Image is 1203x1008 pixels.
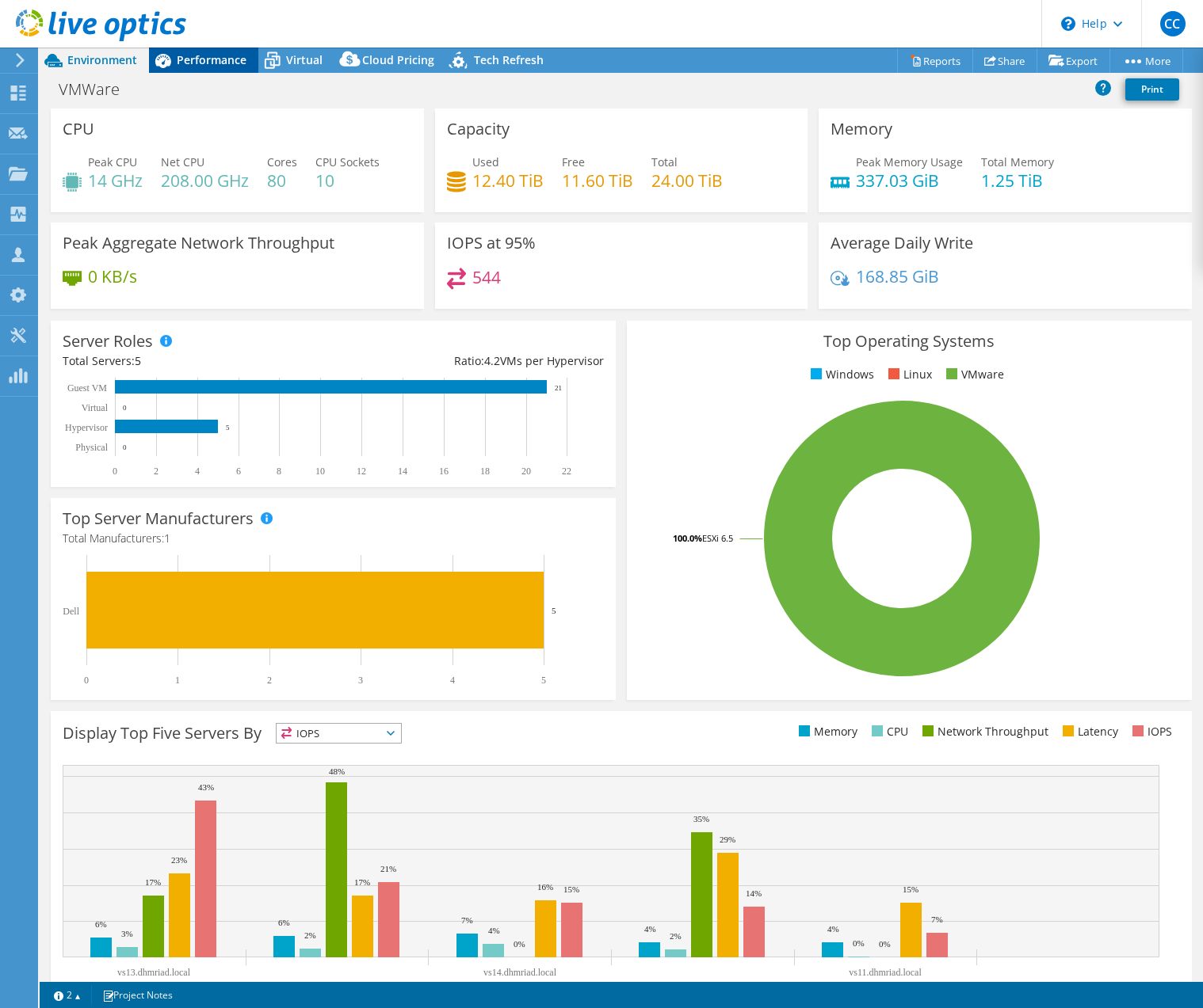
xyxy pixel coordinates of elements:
h3: Capacity [447,120,510,138]
li: CPU [868,723,908,740]
text: 12 [357,466,366,477]
a: 2 [43,985,92,1005]
h4: 544 [472,268,501,286]
span: 1 [164,531,170,546]
text: 2 [267,675,272,686]
text: 0 [123,443,127,451]
a: Project Notes [91,985,184,1005]
text: 6 [236,466,241,477]
h1: VMWare [52,81,144,98]
text: 16 [439,466,449,477]
span: Cores [267,154,297,169]
h3: Server Roles [63,333,153,350]
span: Free [562,154,585,169]
text: 16% [537,882,553,892]
text: Virtual [82,402,109,413]
span: Total Memory [981,154,1054,169]
li: Linux [884,366,932,383]
text: 17% [145,877,161,887]
h4: 11.60 TiB [562,172,633,189]
h3: Memory [831,120,892,138]
text: 18 [480,466,490,477]
span: 4.2 [484,353,500,368]
text: 6% [278,918,290,927]
h3: IOPS at 95% [447,234,536,252]
text: 23% [171,855,187,865]
text: 22 [562,466,571,477]
text: 2% [304,930,316,940]
li: Memory [795,723,857,740]
text: 21 [555,384,562,392]
text: 15% [563,884,579,894]
tspan: 100.0% [673,532,702,544]
text: 4% [827,924,839,934]
h4: 168.85 GiB [856,268,939,285]
h3: Average Daily Write [831,234,973,252]
text: 10 [315,466,325,477]
text: 1 [175,675,180,686]
span: Used [472,154,499,169]
h4: 10 [315,172,380,189]
span: 5 [135,353,141,368]
span: Total [651,154,678,169]
h3: Top Server Manufacturers [63,510,254,527]
h4: 0 KB/s [88,268,137,285]
text: 3% [121,929,133,938]
h4: Total Manufacturers: [63,530,604,547]
text: 5 [541,675,546,686]
span: CC [1160,11,1186,36]
text: 48% [329,766,345,776]
text: 15% [903,884,918,894]
span: Cloud Pricing [362,52,434,67]
text: 21% [380,864,396,873]
span: Performance [177,52,246,67]
text: vs11.dhmriad.local [849,967,922,978]
text: Dell [63,606,79,617]
span: Tech Refresh [474,52,544,67]
span: Net CPU [161,154,204,169]
h3: Top Operating Systems [639,333,1180,350]
li: IOPS [1129,723,1172,740]
text: Physical [75,442,108,453]
text: 0 [84,675,89,686]
text: 3 [358,675,363,686]
text: 8 [277,466,281,477]
span: CPU Sockets [315,154,380,169]
text: 4% [644,924,656,934]
text: Guest VM [67,382,107,394]
text: 2 [154,466,158,477]
text: 35% [693,814,709,824]
text: Hypervisor [65,422,108,433]
text: vs13.dhmriad.local [117,967,191,978]
h4: 14 GHz [88,172,143,189]
text: 29% [720,835,735,844]
h4: 12.40 TiB [472,172,544,189]
text: 0% [879,939,891,949]
text: 0% [853,938,865,948]
text: 14 [398,466,407,477]
a: Export [1037,48,1110,73]
text: 5 [226,424,230,432]
text: 6% [95,919,107,929]
li: Windows [807,366,874,383]
text: 4 [450,675,455,686]
a: More [1109,48,1183,73]
li: Network Throughput [918,723,1048,740]
span: Virtual [286,52,323,67]
h4: 1.25 TiB [981,172,1054,189]
h4: 24.00 TiB [651,172,723,189]
a: Print [1125,78,1179,101]
h4: 80 [267,172,297,189]
div: Total Servers: [63,352,333,370]
li: Latency [1059,723,1118,740]
a: Reports [897,48,973,73]
h3: CPU [63,120,94,138]
h4: 208.00 GHz [161,172,249,189]
text: 0% [514,939,525,949]
span: IOPS [277,724,401,743]
text: 0 [113,466,117,477]
text: 20 [521,466,531,477]
text: 0 [123,404,127,412]
text: 7% [461,915,473,925]
a: Share [972,48,1037,73]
